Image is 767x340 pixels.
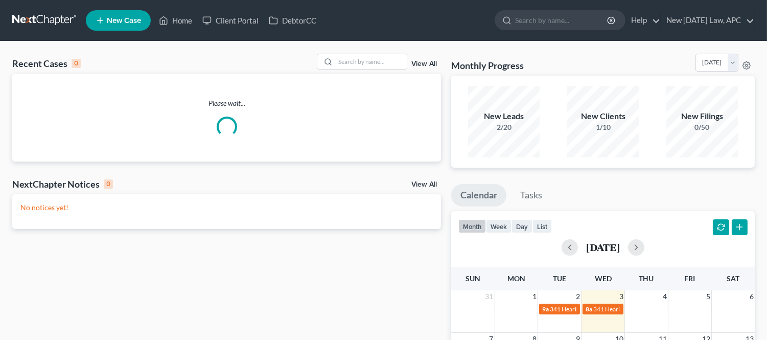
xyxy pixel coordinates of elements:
input: Search by name... [335,54,407,69]
div: NextChapter Notices [12,178,113,190]
span: 1 [531,290,538,303]
span: 341 Hearing for [PERSON_NAME] [593,305,685,313]
div: 0 [72,59,81,68]
span: 3 [618,290,624,303]
div: Recent Cases [12,57,81,70]
span: Fri [684,274,695,283]
span: 2 [575,290,581,303]
span: New Case [107,17,141,25]
button: list [532,219,552,233]
input: Search by name... [515,11,609,30]
span: 5 [705,290,711,303]
a: View All [411,60,437,67]
a: Calendar [451,184,506,207]
span: Sun [466,274,480,283]
a: View All [411,181,437,188]
span: Thu [639,274,654,283]
span: Sat [727,274,739,283]
h2: [DATE] [586,242,620,253]
div: 2/20 [468,122,540,132]
span: 341 Hearing for [PERSON_NAME] [550,305,641,313]
span: Tue [553,274,566,283]
div: 0/50 [666,122,738,132]
a: New [DATE] Law, APC [661,11,754,30]
a: Client Portal [197,11,264,30]
a: Help [626,11,660,30]
span: 8a [586,305,592,313]
div: 0 [104,179,113,189]
div: New Filings [666,110,738,122]
span: 9a [542,305,549,313]
span: Mon [507,274,525,283]
a: Home [154,11,197,30]
span: 4 [662,290,668,303]
p: Please wait... [12,98,441,108]
h3: Monthly Progress [451,59,524,72]
button: month [458,219,486,233]
div: New Clients [567,110,639,122]
a: Tasks [511,184,551,207]
button: day [512,219,532,233]
span: Wed [595,274,612,283]
span: 6 [749,290,755,303]
div: New Leads [468,110,540,122]
span: 31 [484,290,495,303]
div: 1/10 [567,122,639,132]
a: DebtorCC [264,11,321,30]
button: week [486,219,512,233]
p: No notices yet! [20,202,433,213]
